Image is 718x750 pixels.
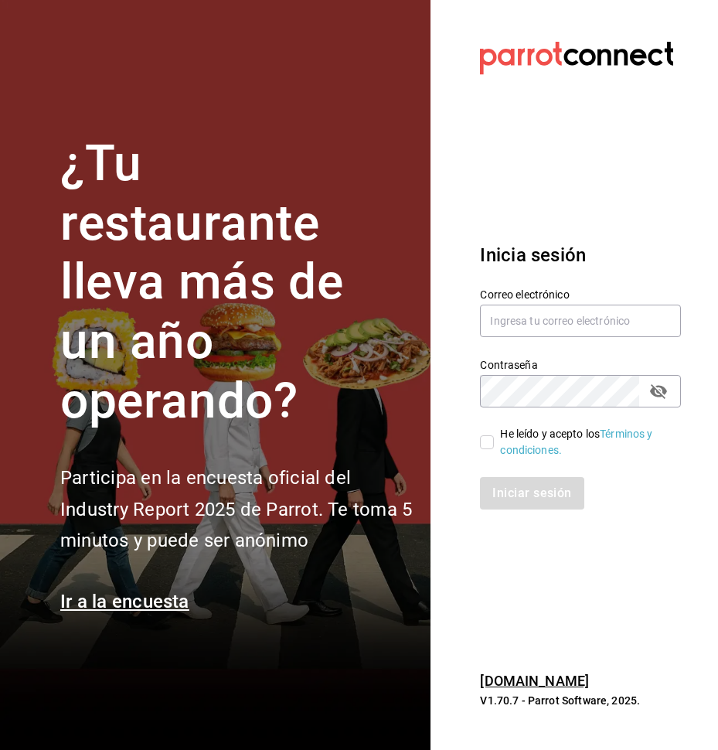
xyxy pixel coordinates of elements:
[480,693,681,708] p: V1.70.7 - Parrot Software, 2025.
[60,591,189,612] a: Ir a la encuesta
[500,426,669,459] div: He leído y acepto los
[645,378,672,404] button: passwordField
[480,241,681,269] h3: Inicia sesión
[480,359,681,370] label: Contraseña
[480,673,589,689] a: [DOMAIN_NAME]
[500,428,652,456] a: Términos y condiciones.
[480,305,681,337] input: Ingresa tu correo electrónico
[60,135,412,431] h1: ¿Tu restaurante lleva más de un año operando?
[480,288,681,299] label: Correo electrónico
[60,462,412,557] h2: Participa en la encuesta oficial del Industry Report 2025 de Parrot. Te toma 5 minutos y puede se...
